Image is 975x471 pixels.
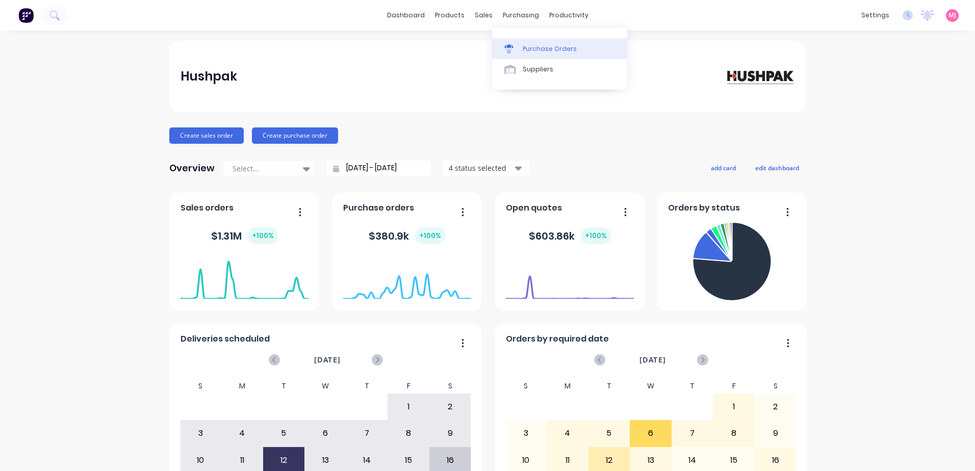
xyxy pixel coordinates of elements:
button: add card [704,161,742,174]
div: 1 [388,394,429,420]
a: Suppliers [492,59,627,80]
div: Purchase Orders [523,44,577,54]
div: 7 [347,421,388,446]
span: Orders by status [668,202,740,214]
div: productivity [544,8,594,23]
div: 8 [388,421,429,446]
div: F [388,379,429,394]
div: $ 603.86k [529,227,611,244]
div: 9 [430,421,471,446]
div: T [263,379,305,394]
span: MJ [948,11,956,20]
div: 3 [181,421,221,446]
div: + 100 % [415,227,445,244]
div: S [505,379,547,394]
div: 4 [547,421,588,446]
div: 4 [222,421,263,446]
div: 3 [506,421,547,446]
div: W [630,379,672,394]
img: Factory [18,8,34,23]
span: Orders by required date [506,333,609,345]
span: Sales orders [181,202,234,214]
div: 6 [630,421,671,446]
a: Purchase Orders [492,38,627,59]
div: F [713,379,755,394]
button: Create sales order [169,127,244,144]
div: T [672,379,713,394]
span: Open quotes [506,202,562,214]
div: S [429,379,471,394]
div: T [346,379,388,394]
div: W [304,379,346,394]
div: 8 [713,421,754,446]
div: 9 [755,421,796,446]
div: $ 1.31M [211,227,278,244]
span: [DATE] [639,354,666,365]
div: T [588,379,630,394]
div: 7 [672,421,713,446]
a: dashboard [382,8,430,23]
div: 5 [589,421,630,446]
div: M [547,379,588,394]
div: S [755,379,797,394]
button: edit dashboard [749,161,806,174]
div: 2 [430,394,471,420]
div: M [221,379,263,394]
div: 6 [305,421,346,446]
div: Suppliers [523,65,553,74]
div: 1 [713,394,754,420]
div: 2 [755,394,796,420]
button: 4 status selected [443,161,530,176]
div: 5 [264,421,304,446]
div: Overview [169,158,215,178]
div: 4 status selected [449,163,513,173]
div: + 100 % [581,227,611,244]
div: sales [470,8,498,23]
img: Hushpak [723,67,794,85]
button: Create purchase order [252,127,338,144]
span: [DATE] [314,354,341,365]
div: + 100 % [248,227,278,244]
div: Hushpak [181,66,237,87]
div: $ 380.9k [369,227,445,244]
div: settings [856,8,894,23]
div: products [430,8,470,23]
div: purchasing [498,8,544,23]
span: Purchase orders [343,202,414,214]
div: S [180,379,222,394]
